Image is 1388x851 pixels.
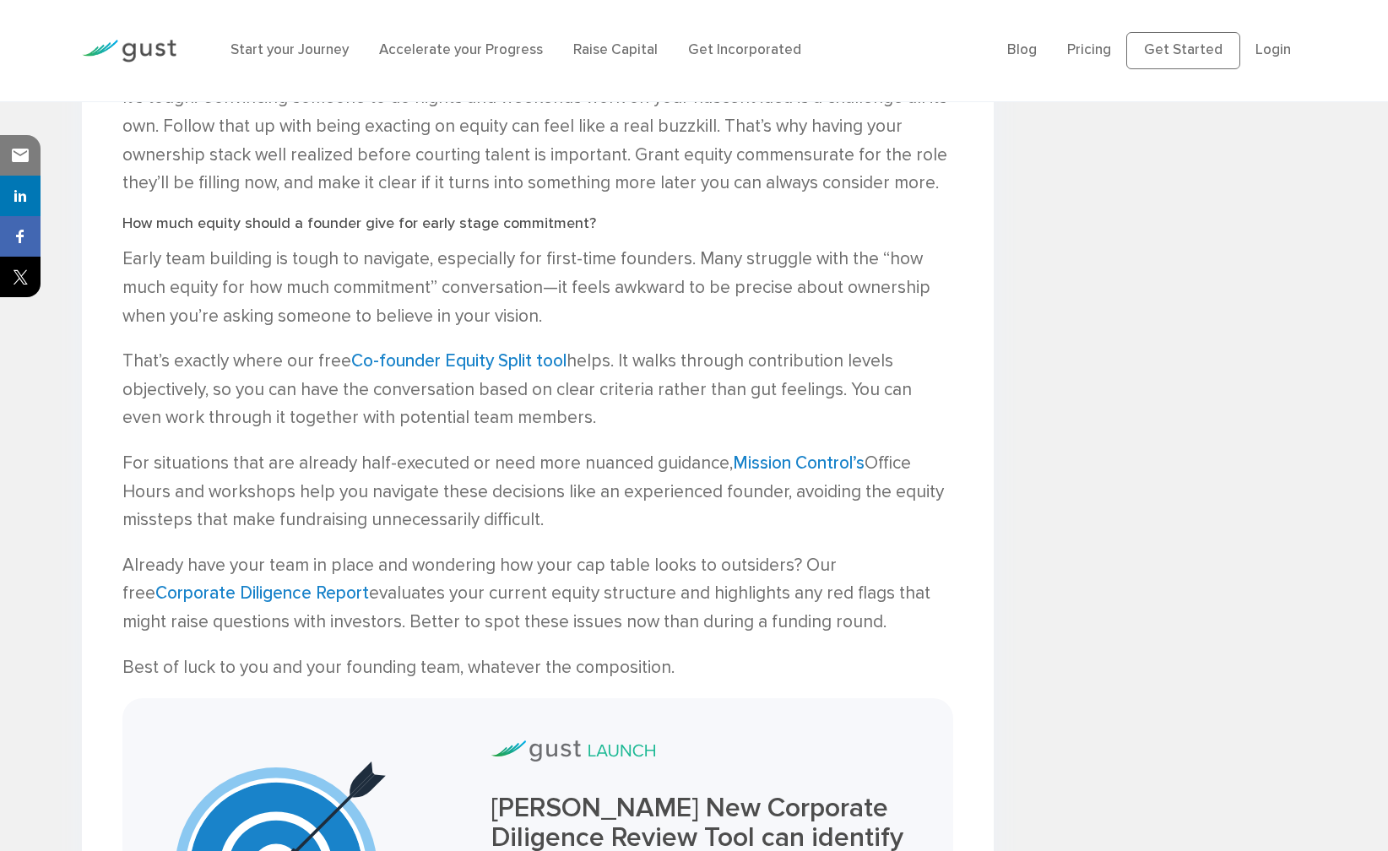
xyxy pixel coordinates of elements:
[1007,41,1037,58] a: Blog
[122,347,953,432] p: That’s exactly where our free helps. It walks through contribution levels objectively, so you can...
[122,84,953,197] p: It’s tough! Convincing someone to do nights and weekends work on your nascent idea is a challenge...
[1067,41,1111,58] a: Pricing
[1255,41,1291,58] a: Login
[122,551,953,637] p: Already have your team in place and wondering how your cap table looks to outsiders? Our free eva...
[122,214,953,233] h3: How much equity should a founder give for early stage commitment?
[351,350,567,371] a: Co-founder Equity Split tool
[122,245,953,330] p: Early team building is tough to navigate, especially for first-time founders. Many struggle with ...
[573,41,658,58] a: Raise Capital
[688,41,801,58] a: Get Incorporated
[155,583,369,604] a: Corporate Diligence Report
[1126,32,1240,69] a: Get Started
[379,41,543,58] a: Accelerate your Progress
[122,653,953,682] p: Best of luck to you and your founding team, whatever the composition.
[733,453,865,474] a: Mission Control’s
[230,41,349,58] a: Start your Journey
[82,40,176,62] img: Gust Logo
[122,449,953,534] p: For situations that are already half-executed or need more nuanced guidance, Office Hours and wor...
